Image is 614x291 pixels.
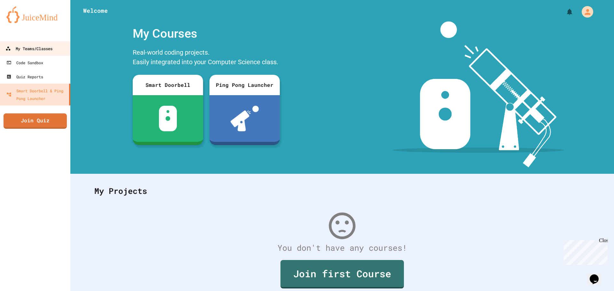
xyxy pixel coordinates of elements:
[130,21,283,46] div: My Courses
[130,46,283,70] div: Real-world coding projects. Easily integrated into your Computer Science class.
[5,45,52,53] div: My Teams/Classes
[133,75,203,95] div: Smart Doorbell
[6,87,67,102] div: Smart Doorbell & Ping Pong Launcher
[6,59,43,66] div: Code Sandbox
[3,3,44,41] div: Chat with us now!Close
[6,6,64,23] img: logo-orange.svg
[392,21,564,167] img: banner-image-my-projects.png
[6,73,43,80] div: Quiz Reports
[575,4,595,19] div: My Account
[561,238,608,265] iframe: chat widget
[280,260,404,288] a: Join first Course
[159,106,177,131] img: sdb-white.svg
[587,265,608,285] iframe: chat widget
[88,242,596,254] div: You don't have any courses!
[231,106,259,131] img: ppl-with-ball.png
[209,75,280,95] div: Ping Pong Launcher
[554,6,575,17] div: My Notifications
[4,113,67,129] a: Join Quiz
[88,179,596,203] div: My Projects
